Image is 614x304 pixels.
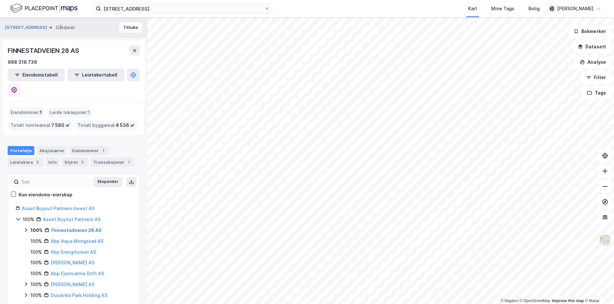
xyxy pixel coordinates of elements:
button: Tilbake [119,22,142,33]
a: Mapbox [501,299,518,303]
button: [STREET_ADDRESS] [5,24,48,31]
a: [PERSON_NAME] AS [51,260,95,265]
div: 988 318 736 [8,58,37,66]
a: Asset Buyout Partners AS [43,217,101,222]
div: Kontrollprogram for chat [582,273,614,304]
div: Eiendommer [70,146,109,155]
a: Abp Aqua Mongstad AS [51,238,104,244]
div: 100% [30,248,42,256]
button: Tags [582,86,611,99]
button: Bokmerker [568,25,611,38]
a: Abp Fjernvarme Drift AS [51,271,104,276]
span: 1 [88,109,90,116]
a: Improve this map [552,299,584,303]
a: Dusavika Park Holding AS [51,292,107,298]
div: 100% [30,281,42,288]
div: 100% [30,292,42,299]
a: [PERSON_NAME] AS [51,282,95,287]
a: Abp Energitunnel AS [51,249,96,255]
button: Datasett [572,40,611,53]
a: Finnestadveien 28 AS [51,227,102,233]
span: 4 536 ㎡ [116,121,135,129]
div: Kun eiendoms-eierskap [19,191,72,199]
span: 7 580 ㎡ [51,121,70,129]
iframe: Chat Widget [582,273,614,304]
div: Eiendommer : [8,107,45,118]
img: Z [599,234,611,246]
button: Analyse [574,56,611,69]
div: Transaksjoner [91,158,135,167]
div: 3 [79,159,86,165]
div: Styret [62,158,88,167]
div: Leide lokasjoner : [47,107,93,118]
div: 3 [34,159,41,165]
div: 1 [100,147,106,154]
div: FINNESTADVEIEN 28 AS [8,45,80,56]
div: 100% [30,226,43,234]
input: Søk [19,177,89,187]
div: Portefølje [8,146,34,155]
a: Asset Buyout Partners Invest AS [22,206,95,211]
div: Aksjonærer [37,146,67,155]
div: Kart [468,5,477,12]
div: Totalt tomteareal : [8,120,72,130]
a: OpenStreetMap [519,299,551,303]
div: [PERSON_NAME] [557,5,593,12]
div: Bolig [528,5,540,12]
div: Info [46,158,59,167]
div: 100% [23,216,34,223]
button: Ekspander [93,177,122,187]
div: 100% [30,237,42,245]
button: Eiendomstabell [8,69,65,81]
button: Leietakertabell [67,69,124,81]
div: Mine Tags [491,5,514,12]
div: 1 [126,159,132,165]
div: 100% [30,270,42,277]
div: Gårdeier [56,24,75,31]
div: Leietakere [8,158,43,167]
div: 100% [30,259,42,267]
div: Totalt byggareal : [75,120,137,130]
button: Filter [581,71,611,84]
img: logo.f888ab2527a4732fd821a326f86c7f29.svg [10,3,78,14]
span: 1 [40,109,42,116]
input: Søk på adresse, matrikkel, gårdeiere, leietakere eller personer [101,4,264,13]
